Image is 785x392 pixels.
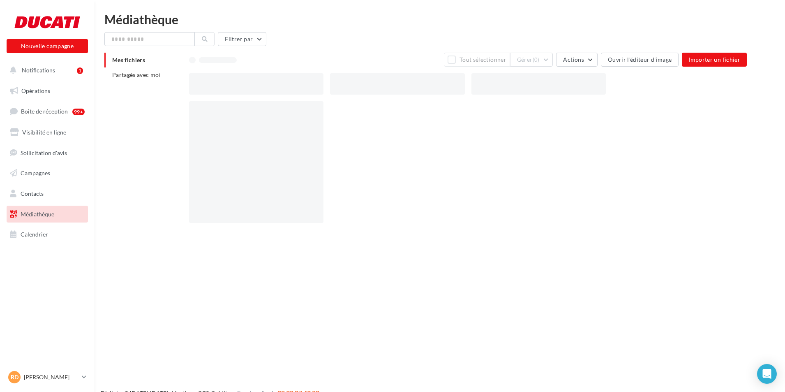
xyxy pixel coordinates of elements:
a: Visibilité en ligne [5,124,90,141]
button: Notifications 1 [5,62,86,79]
span: Partagés avec moi [112,71,161,78]
div: Open Intercom Messenger [757,364,777,384]
span: (0) [533,56,540,63]
div: Médiathèque [104,13,775,26]
span: Boîte de réception [21,108,68,115]
span: Importer un fichier [688,56,740,63]
div: 1 [77,67,83,74]
a: RD [PERSON_NAME] [7,369,88,385]
span: Sollicitation d'avis [21,149,67,156]
a: Sollicitation d'avis [5,144,90,162]
a: Médiathèque [5,206,90,223]
button: Importer un fichier [682,53,747,67]
span: RD [11,373,18,381]
span: Calendrier [21,231,48,238]
button: Gérer(0) [510,53,553,67]
button: Ouvrir l'éditeur d'image [601,53,679,67]
a: Calendrier [5,226,90,243]
a: Campagnes [5,165,90,182]
div: 99+ [72,109,85,115]
button: Actions [556,53,597,67]
span: Médiathèque [21,211,54,218]
span: Notifications [22,67,55,74]
span: Campagnes [21,169,50,176]
button: Filtrer par [218,32,266,46]
a: Opérations [5,82,90,100]
p: [PERSON_NAME] [24,373,78,381]
button: Tout sélectionner [444,53,510,67]
span: Mes fichiers [112,56,145,63]
span: Contacts [21,190,44,197]
span: Actions [563,56,584,63]
button: Nouvelle campagne [7,39,88,53]
a: Contacts [5,185,90,202]
span: Visibilité en ligne [22,129,66,136]
a: Boîte de réception99+ [5,102,90,120]
span: Opérations [21,87,50,94]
